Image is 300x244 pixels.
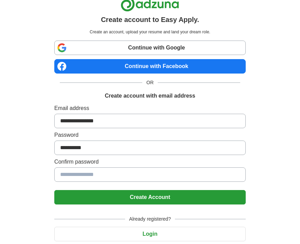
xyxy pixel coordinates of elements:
label: Email address [54,104,246,112]
label: Confirm password [54,158,246,166]
button: Login [54,227,246,241]
span: OR [142,79,158,86]
a: Continue with Facebook [54,59,246,74]
a: Login [54,231,246,237]
p: Create an account, upload your resume and land your dream role. [56,29,244,35]
span: Already registered? [125,215,175,223]
h1: Create account with email address [105,92,195,100]
label: Password [54,131,246,139]
h1: Create account to Easy Apply. [101,14,199,25]
button: Create Account [54,190,246,204]
a: Continue with Google [54,41,246,55]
